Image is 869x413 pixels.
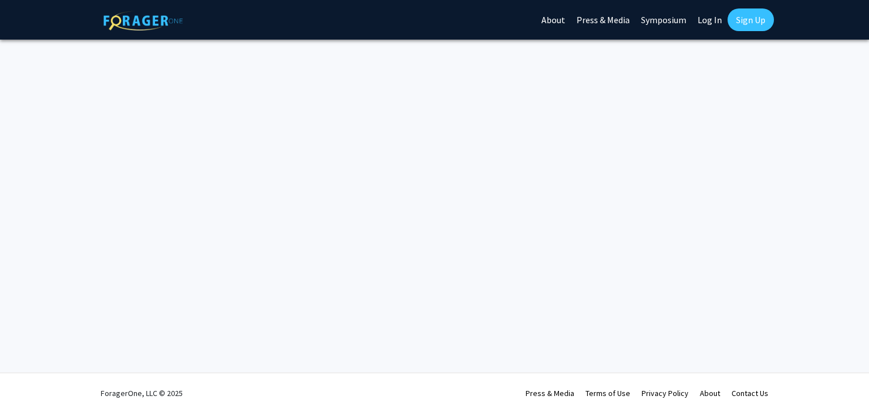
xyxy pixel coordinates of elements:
[586,388,630,398] a: Terms of Use
[642,388,689,398] a: Privacy Policy
[728,8,774,31] a: Sign Up
[526,388,574,398] a: Press & Media
[101,373,183,413] div: ForagerOne, LLC © 2025
[104,11,183,31] img: ForagerOne Logo
[700,388,720,398] a: About
[732,388,768,398] a: Contact Us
